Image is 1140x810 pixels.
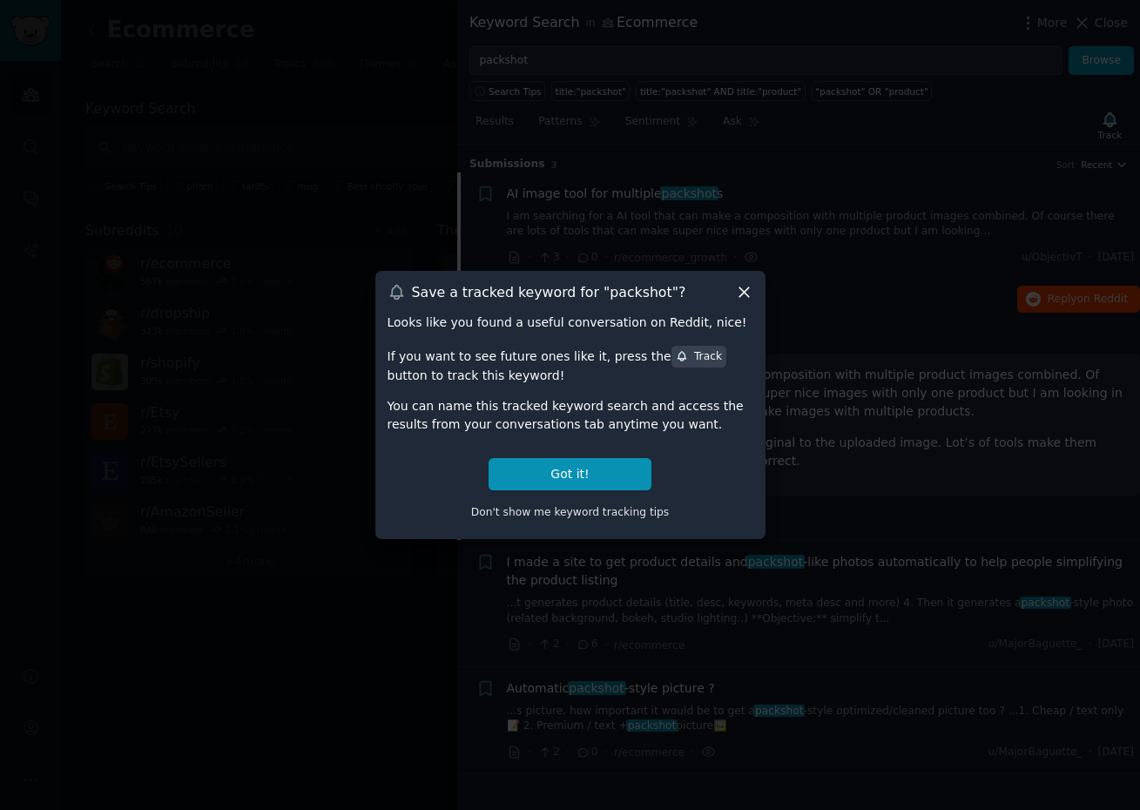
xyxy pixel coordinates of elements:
div: If you want to see future ones like it, press the button to track this keyword! [388,344,753,384]
span: Don't show me keyword tracking tips [471,506,670,518]
button: Got it! [489,458,651,490]
h3: Save a tracked keyword for " packshot "? [412,283,686,301]
div: You can name this tracked keyword search and access the results from your conversations tab anyti... [388,397,753,434]
div: Track [676,349,722,365]
div: Looks like you found a useful conversation on Reddit, nice! [388,314,753,332]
